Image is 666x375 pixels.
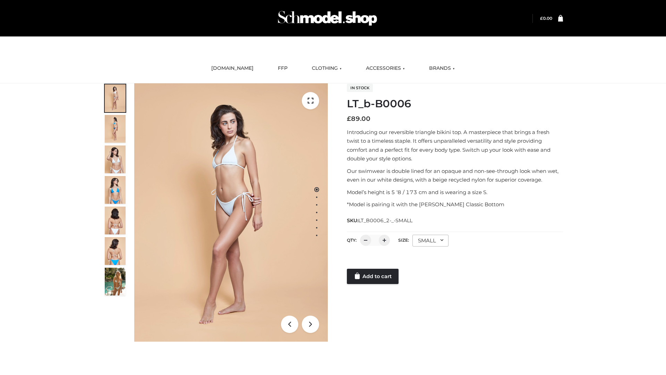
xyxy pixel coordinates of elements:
[347,98,563,110] h1: LT_b-B0006
[105,145,126,173] img: ArielClassicBikiniTop_CloudNine_AzureSky_OW114ECO_3-scaled.jpg
[105,84,126,112] img: ArielClassicBikiniTop_CloudNine_AzureSky_OW114ECO_1-scaled.jpg
[275,5,379,32] img: Schmodel Admin 964
[105,176,126,204] img: ArielClassicBikiniTop_CloudNine_AzureSky_OW114ECO_4-scaled.jpg
[273,61,293,76] a: FFP
[347,115,370,123] bdi: 89.00
[134,83,328,342] img: ArielClassicBikiniTop_CloudNine_AzureSky_OW114ECO_1
[540,16,552,21] a: £0.00
[361,61,410,76] a: ACCESSORIES
[398,237,409,243] label: Size:
[206,61,259,76] a: [DOMAIN_NAME]
[347,167,563,184] p: Our swimwear is double lined for an opaque and non-see-through look when wet, even in our white d...
[105,207,126,234] img: ArielClassicBikiniTop_CloudNine_AzureSky_OW114ECO_7-scaled.jpg
[347,200,563,209] p: *Model is pairing it with the [PERSON_NAME] Classic Bottom
[412,235,449,247] div: SMALL
[347,216,413,225] span: SKU:
[105,115,126,143] img: ArielClassicBikiniTop_CloudNine_AzureSky_OW114ECO_2-scaled.jpg
[358,217,412,224] span: LT_B0006_2-_-SMALL
[307,61,347,76] a: CLOTHING
[424,61,460,76] a: BRANDS
[347,237,357,243] label: QTY:
[105,237,126,265] img: ArielClassicBikiniTop_CloudNine_AzureSky_OW114ECO_8-scaled.jpg
[347,128,563,163] p: Introducing our reversible triangle bikini top. A masterpiece that brings a fresh twist to a time...
[540,16,543,21] span: £
[540,16,552,21] bdi: 0.00
[347,188,563,197] p: Model’s height is 5 ‘8 / 173 cm and is wearing a size S.
[347,269,399,284] a: Add to cart
[347,115,351,123] span: £
[347,84,373,92] span: In stock
[105,268,126,295] img: Arieltop_CloudNine_AzureSky2.jpg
